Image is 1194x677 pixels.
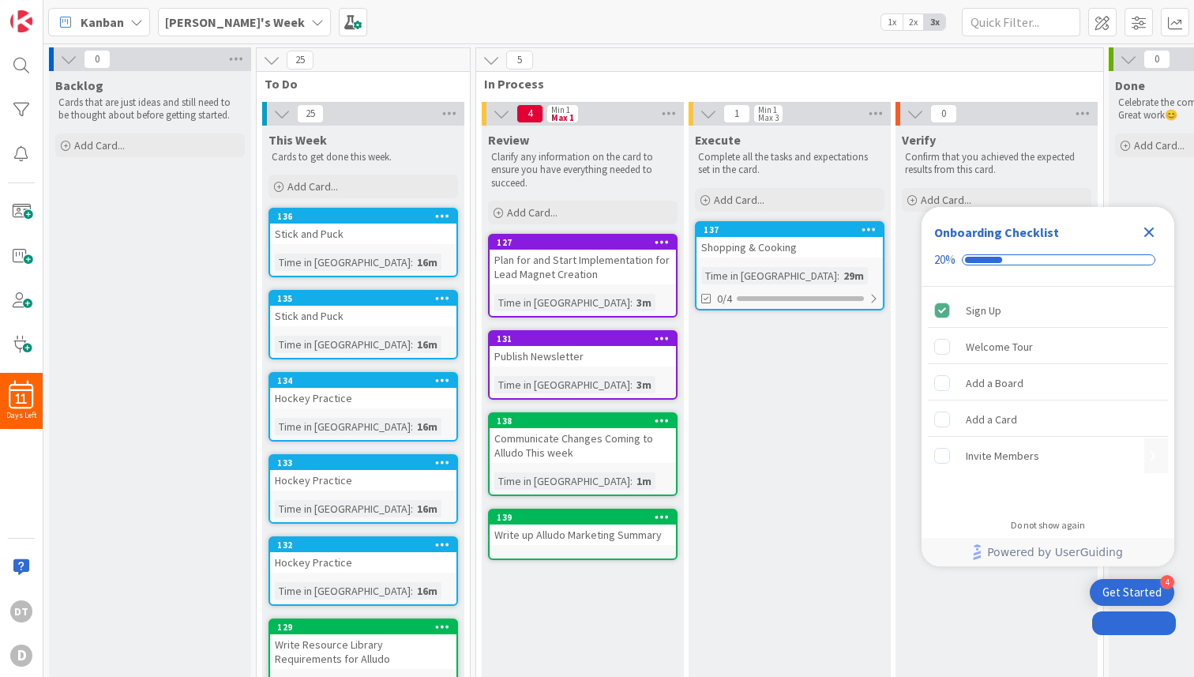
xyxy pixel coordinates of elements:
[903,14,924,30] span: 2x
[494,294,630,311] div: Time in [GEOGRAPHIC_DATA]
[494,376,630,393] div: Time in [GEOGRAPHIC_DATA]
[490,332,676,367] div: 131Publish Newsletter
[413,418,441,435] div: 16m
[411,254,413,271] span: :
[966,410,1017,429] div: Add a Card
[275,418,411,435] div: Time in [GEOGRAPHIC_DATA]
[268,208,458,277] a: 136Stick and PuckTime in [GEOGRAPHIC_DATA]:16m
[1136,220,1162,245] div: Close Checklist
[265,76,450,92] span: To Do
[488,509,678,560] a: 139Write up Alludo Marketing Summary
[551,106,570,114] div: Min 1
[1102,585,1162,600] div: Get Started
[714,193,764,207] span: Add Card...
[490,428,676,463] div: Communicate Changes Coming to Alludo This week
[55,77,103,93] span: Backlog
[507,205,558,220] span: Add Card...
[902,132,936,148] span: Verify
[270,456,456,491] div: 133Hockey Practice
[966,446,1039,465] div: Invite Members
[270,224,456,244] div: Stick and Puck
[277,622,456,633] div: 129
[987,543,1123,562] span: Powered by UserGuiding
[10,600,32,622] div: DT
[758,114,779,122] div: Max 3
[1165,108,1177,122] span: 😊
[928,293,1168,328] div: Sign Up is complete.
[268,372,458,442] a: 134Hockey PracticeTime in [GEOGRAPHIC_DATA]:16m
[74,138,125,152] span: Add Card...
[10,10,32,32] img: Visit kanbanzone.com
[497,237,676,248] div: 127
[723,104,750,123] span: 1
[297,104,324,123] span: 25
[270,374,456,408] div: 134Hockey Practice
[272,151,455,164] p: Cards to get done this week.
[488,330,678,400] a: 131Publish NewsletterTime in [GEOGRAPHIC_DATA]:3m
[516,104,543,123] span: 4
[490,332,676,346] div: 131
[630,376,633,393] span: :
[287,179,338,194] span: Add Card...
[270,620,456,634] div: 129
[490,414,676,463] div: 138Communicate Changes Coming to Alludo This week
[696,223,883,237] div: 137
[81,13,124,32] span: Kanban
[411,418,413,435] span: :
[488,412,678,496] a: 138Communicate Changes Coming to Alludo This weekTime in [GEOGRAPHIC_DATA]:1m
[633,376,655,393] div: 3m
[490,235,676,250] div: 127
[494,472,630,490] div: Time in [GEOGRAPHIC_DATA]
[270,552,456,573] div: Hockey Practice
[488,234,678,318] a: 127Plan for and Start Implementation for Lead Magnet CreationTime in [GEOGRAPHIC_DATA]:3m
[881,14,903,30] span: 1x
[413,582,441,600] div: 16m
[16,393,27,404] span: 11
[490,346,676,367] div: Publish Newsletter
[1011,519,1085,532] div: Do not show again
[934,253,1162,267] div: Checklist progress: 20%
[490,250,676,284] div: Plan for and Start Implementation for Lead Magnet Creation
[270,634,456,669] div: Write Resource Library Requirements for Alludo
[490,510,676,545] div: 139Write up Alludo Marketing Summary
[413,254,441,271] div: 16m
[490,510,676,525] div: 139
[490,414,676,428] div: 138
[934,223,1059,242] div: Onboarding Checklist
[929,538,1166,566] a: Powered by UserGuiding
[491,151,674,190] p: Clarify any information on the card to ensure you have everything needed to succeed.
[270,209,456,224] div: 136
[966,301,1001,320] div: Sign Up
[58,96,242,122] p: Cards that are just ideas and still need to be thought about before getting started.
[1090,579,1174,606] div: Open Get Started checklist, remaining modules: 4
[1160,575,1174,589] div: 4
[277,375,456,386] div: 134
[962,8,1080,36] input: Quick Filter...
[287,51,314,70] span: 25
[922,207,1174,566] div: Checklist Container
[696,223,883,258] div: 137Shopping & Cooking
[277,457,456,468] div: 133
[701,267,837,284] div: Time in [GEOGRAPHIC_DATA]
[922,538,1174,566] div: Footer
[1143,50,1170,69] span: 0
[413,336,441,353] div: 16m
[551,114,574,122] div: Max 1
[497,416,676,427] div: 138
[484,76,1083,92] span: In Process
[695,132,741,148] span: Execute
[630,472,633,490] span: :
[270,538,456,573] div: 132Hockey Practice
[84,50,111,69] span: 0
[921,193,971,207] span: Add Card...
[270,470,456,491] div: Hockey Practice
[633,472,655,490] div: 1m
[270,209,456,244] div: 136Stick and Puck
[268,536,458,606] a: 132Hockey PracticeTime in [GEOGRAPHIC_DATA]:16m
[490,525,676,545] div: Write up Alludo Marketing Summary
[928,366,1168,401] div: Add a Board is incomplete.
[411,500,413,517] span: :
[270,456,456,470] div: 133
[275,500,411,517] div: Time in [GEOGRAPHIC_DATA]
[10,645,32,667] div: D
